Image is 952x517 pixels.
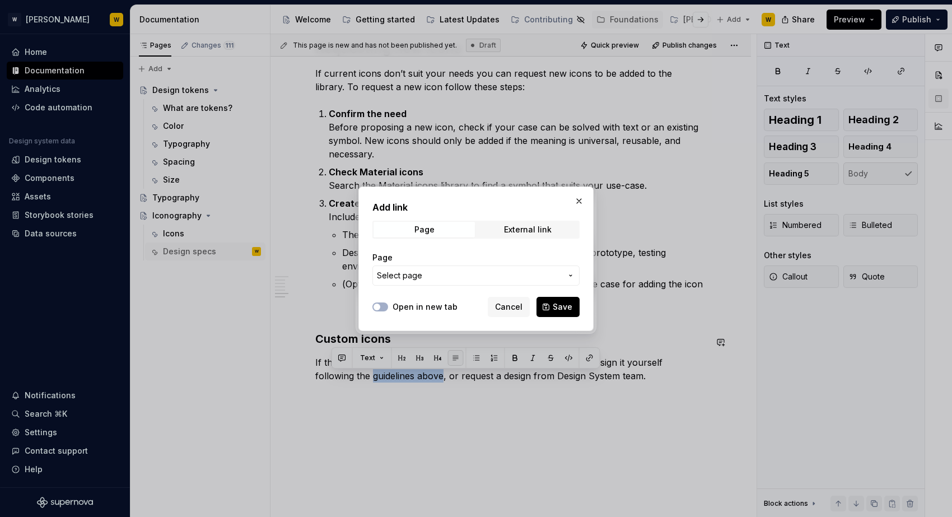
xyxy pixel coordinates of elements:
div: Page [414,225,435,234]
button: Cancel [488,297,530,317]
div: External link [504,225,552,234]
span: Save [553,301,572,313]
span: Select page [377,270,422,281]
button: Save [536,297,580,317]
h2: Add link [372,201,580,214]
span: Cancel [495,301,522,313]
label: Open in new tab [393,301,458,313]
button: Select page [372,266,580,286]
label: Page [372,252,393,263]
